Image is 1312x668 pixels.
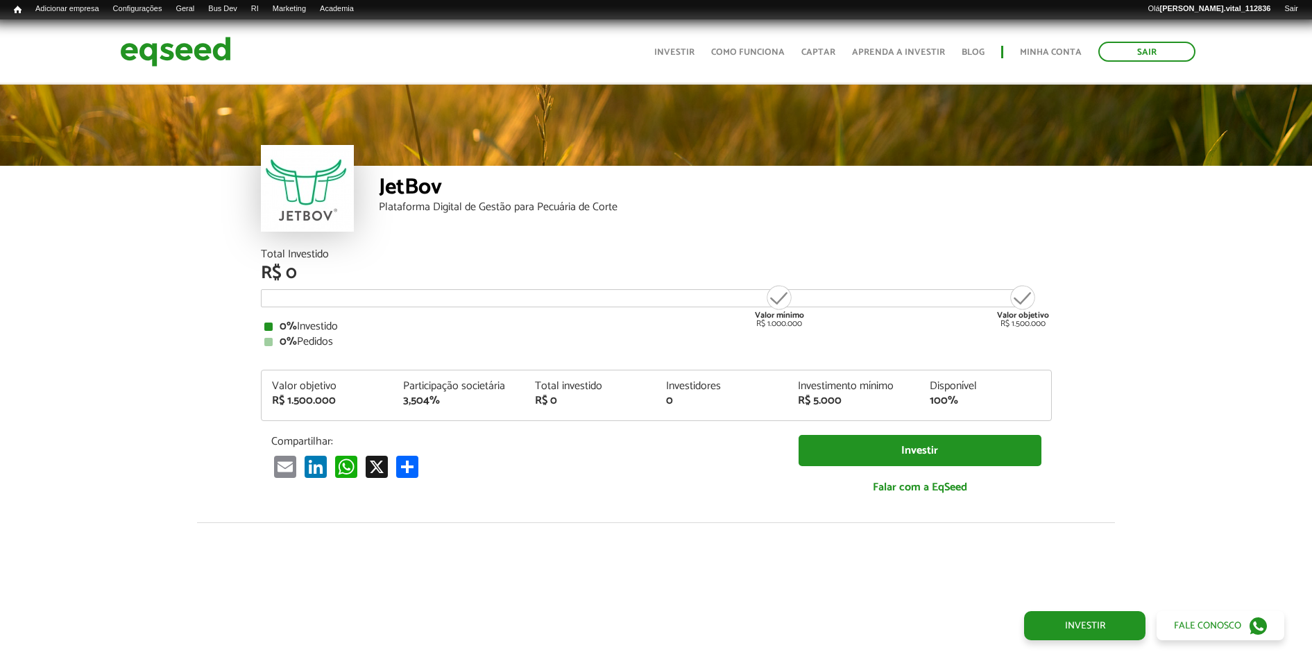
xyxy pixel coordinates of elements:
[272,381,383,392] div: Valor objetivo
[201,3,244,15] a: Bus Dev
[997,309,1049,322] strong: Valor objetivo
[271,455,299,478] a: Email
[997,284,1049,328] div: R$ 1.500.000
[7,3,28,17] a: Início
[266,3,313,15] a: Marketing
[666,395,777,406] div: 0
[363,455,391,478] a: X
[302,455,330,478] a: LinkedIn
[1098,42,1195,62] a: Sair
[264,336,1048,348] div: Pedidos
[120,33,231,70] img: EqSeed
[799,435,1041,466] a: Investir
[962,48,985,57] a: Blog
[14,5,22,15] span: Início
[1277,3,1305,15] a: Sair
[313,3,361,15] a: Academia
[1020,48,1082,57] a: Minha conta
[169,3,201,15] a: Geral
[244,3,266,15] a: RI
[1141,3,1277,15] a: Olá[PERSON_NAME].vital_112836
[799,473,1041,502] a: Falar com a EqSeed
[261,249,1052,260] div: Total Investido
[393,455,421,478] a: Compartilhar
[798,395,909,406] div: R$ 5.000
[332,455,360,478] a: WhatsApp
[106,3,169,15] a: Configurações
[654,48,695,57] a: Investir
[403,381,514,392] div: Participação societária
[1160,4,1271,12] strong: [PERSON_NAME].vital_112836
[379,176,1052,202] div: JetBov
[930,381,1041,392] div: Disponível
[261,264,1052,282] div: R$ 0
[272,395,383,406] div: R$ 1.500.000
[930,395,1041,406] div: 100%
[535,395,646,406] div: R$ 0
[852,48,945,57] a: Aprenda a investir
[403,395,514,406] div: 3,504%
[666,381,777,392] div: Investidores
[1157,611,1284,640] a: Fale conosco
[801,48,835,57] a: Captar
[535,381,646,392] div: Total investido
[280,317,297,336] strong: 0%
[271,435,778,448] p: Compartilhar:
[798,381,909,392] div: Investimento mínimo
[264,321,1048,332] div: Investido
[711,48,785,57] a: Como funciona
[755,309,804,322] strong: Valor mínimo
[28,3,106,15] a: Adicionar empresa
[280,332,297,351] strong: 0%
[379,202,1052,213] div: Plataforma Digital de Gestão para Pecuária de Corte
[1024,611,1145,640] a: Investir
[753,284,806,328] div: R$ 1.000.000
